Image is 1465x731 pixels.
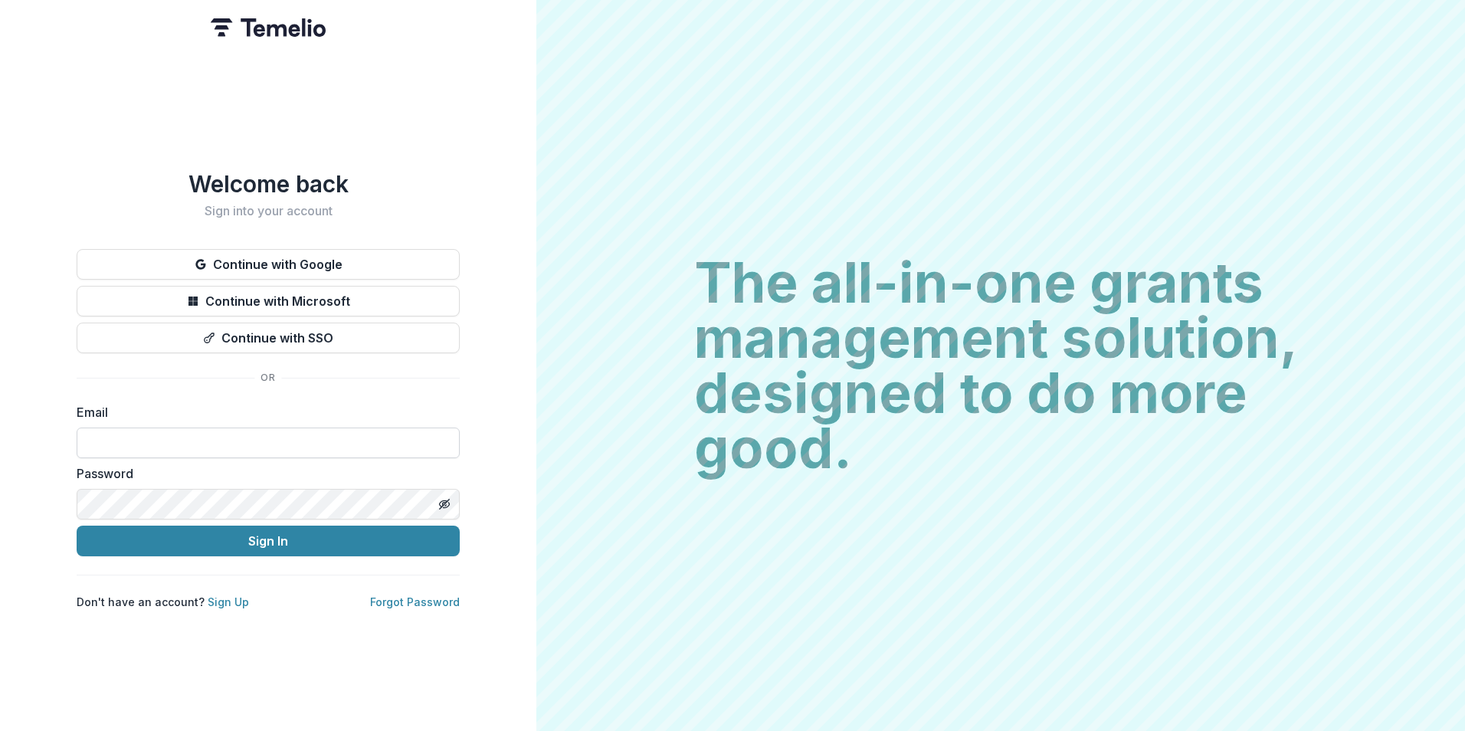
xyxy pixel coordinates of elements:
a: Sign Up [208,595,249,608]
label: Email [77,403,451,421]
a: Forgot Password [370,595,460,608]
button: Toggle password visibility [432,492,457,516]
img: Temelio [211,18,326,37]
p: Don't have an account? [77,594,249,610]
button: Continue with SSO [77,323,460,353]
button: Sign In [77,526,460,556]
h1: Welcome back [77,170,460,198]
h2: Sign into your account [77,204,460,218]
button: Continue with Microsoft [77,286,460,316]
button: Continue with Google [77,249,460,280]
label: Password [77,464,451,483]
